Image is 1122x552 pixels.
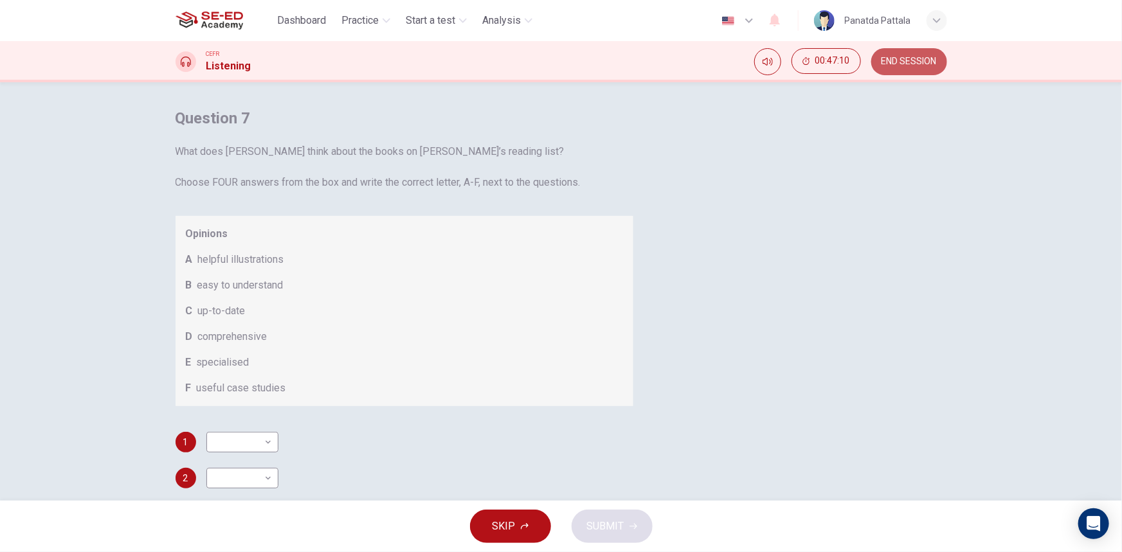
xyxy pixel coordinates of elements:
[406,13,455,28] span: Start a test
[277,13,326,28] span: Dashboard
[197,278,284,293] span: easy to understand
[336,9,395,32] button: Practice
[186,329,193,344] span: D
[482,13,521,28] span: Analysis
[198,303,246,319] span: up-to-date
[401,9,472,32] button: Start a test
[206,58,251,74] h1: Listening
[470,510,551,543] button: SKIP
[183,474,188,483] span: 2
[176,8,243,33] img: SE-ED Academy logo
[176,108,633,129] h4: Question 7
[198,329,267,344] span: comprehensive
[186,380,192,396] span: F
[882,57,937,67] span: END SESSION
[272,9,331,32] button: Dashboard
[493,517,516,535] span: SKIP
[845,13,911,28] div: Panatda Pattala
[871,48,947,75] button: END SESSION
[176,8,273,33] a: SE-ED Academy logo
[720,16,736,26] img: en
[186,252,193,267] span: A
[792,48,861,74] button: 00:47:10
[186,226,623,242] span: Opinions
[186,303,193,319] span: C
[341,13,379,28] span: Practice
[186,355,192,370] span: E
[792,48,861,75] div: Hide
[754,48,781,75] div: Mute
[198,252,284,267] span: helpful illustrations
[183,438,188,447] span: 1
[197,355,249,370] span: specialised
[814,10,835,31] img: Profile picture
[176,144,633,190] span: What does [PERSON_NAME] think about the books on [PERSON_NAME]’s reading list? Choose FOUR answer...
[206,49,220,58] span: CEFR
[815,56,850,66] span: 00:47:10
[197,380,286,396] span: useful case studies
[186,278,192,293] span: B
[1078,508,1109,539] div: Open Intercom Messenger
[477,9,538,32] button: Analysis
